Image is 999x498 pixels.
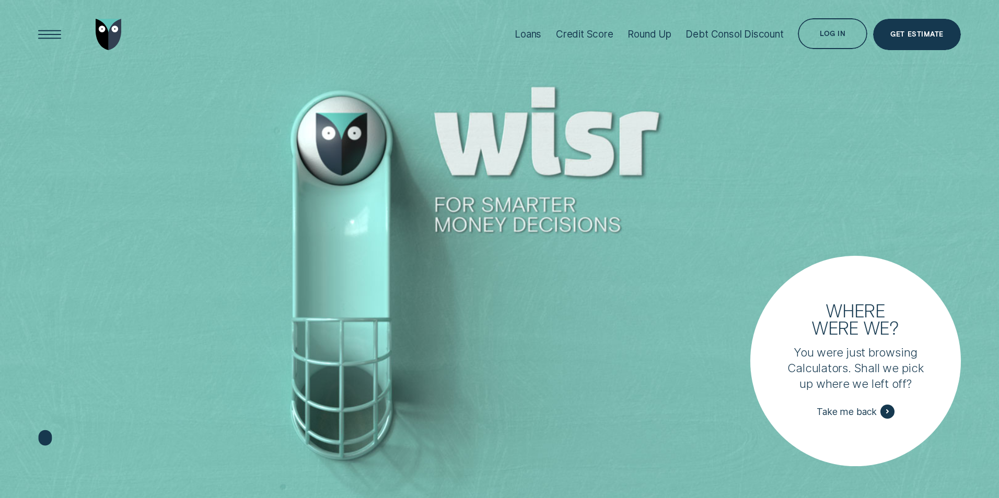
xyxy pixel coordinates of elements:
p: You were just browsing Calculators. Shall we pick up where we left off? [786,345,925,392]
a: Get Estimate [873,19,961,50]
h3: Where were we? [805,302,907,336]
button: Log in [798,18,867,50]
img: Wisr [96,19,122,50]
div: Credit Score [556,28,613,40]
span: Take me back [817,406,877,418]
a: Where were we?You were just browsing Calculators. Shall we pick up where we left off?Take me back [750,256,961,466]
div: Debt Consol Discount [686,28,783,40]
div: Loans [515,28,541,40]
button: Open Menu [34,19,65,50]
div: Round Up [628,28,671,40]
